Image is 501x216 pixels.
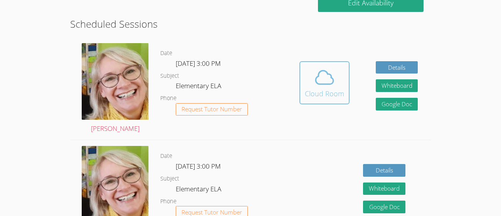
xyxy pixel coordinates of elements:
a: [PERSON_NAME] [82,43,149,134]
span: [DATE] 3:00 PM [176,162,221,171]
div: Cloud Room [305,88,344,99]
dd: Elementary ELA [176,80,223,94]
span: Request Tutor Number [182,209,242,215]
button: Request Tutor Number [176,103,248,116]
span: Request Tutor Number [182,106,242,112]
button: Whiteboard [376,79,418,92]
dt: Subject [160,174,179,184]
span: [DATE] 3:00 PM [176,59,221,68]
a: Google Doc [363,201,405,213]
a: Details [376,61,418,74]
dt: Phone [160,94,177,103]
dt: Date [160,151,172,161]
a: Details [363,164,405,177]
button: Whiteboard [363,183,405,195]
h2: Scheduled Sessions [70,17,431,31]
dt: Phone [160,197,177,206]
dd: Elementary ELA [176,184,223,197]
dt: Subject [160,71,179,81]
img: avatar.png [82,43,149,119]
button: Cloud Room [299,61,350,104]
dt: Date [160,49,172,58]
a: Google Doc [376,98,418,111]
